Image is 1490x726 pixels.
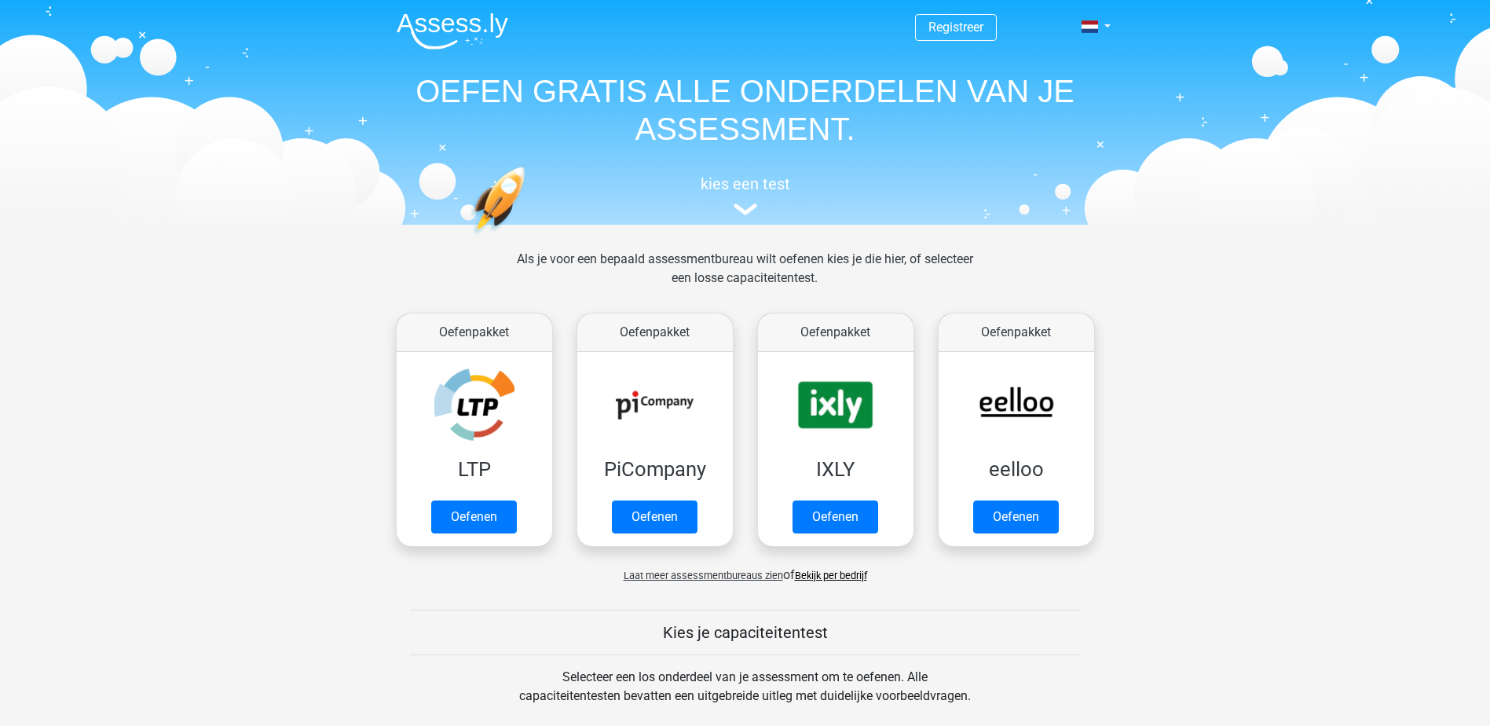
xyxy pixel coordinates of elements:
[384,553,1107,585] div: of
[793,500,878,533] a: Oefenen
[928,20,983,35] a: Registreer
[624,570,783,581] span: Laat meer assessmentbureaus zien
[397,13,508,49] img: Assessly
[504,250,986,306] div: Als je voor een bepaald assessmentbureau wilt oefenen kies je die hier, of selecteer een losse ca...
[734,203,757,215] img: assessment
[384,72,1107,148] h1: OEFEN GRATIS ALLE ONDERDELEN VAN JE ASSESSMENT.
[612,500,697,533] a: Oefenen
[431,500,517,533] a: Oefenen
[384,174,1107,193] h5: kies een test
[470,167,586,309] img: oefenen
[410,623,1081,642] h5: Kies je capaciteitentest
[384,174,1107,216] a: kies een test
[973,500,1059,533] a: Oefenen
[795,570,867,581] a: Bekijk per bedrijf
[504,668,986,724] div: Selecteer een los onderdeel van je assessment om te oefenen. Alle capaciteitentesten bevatten een...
